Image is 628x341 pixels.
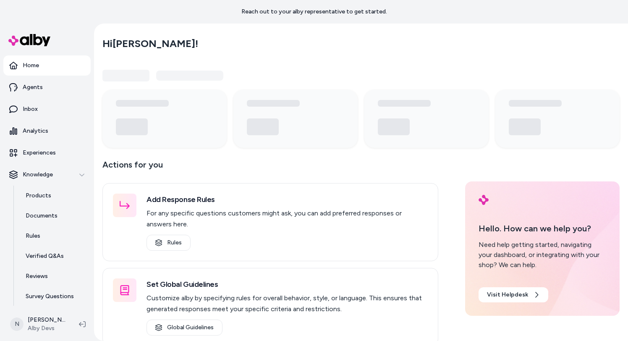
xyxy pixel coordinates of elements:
a: Reviews [17,266,91,286]
p: Products [26,191,51,200]
h3: Add Response Rules [147,194,428,205]
p: Documents [26,212,58,220]
p: Home [23,61,39,70]
span: N [10,317,24,331]
a: Home [3,55,91,76]
span: Alby Devs [28,324,65,333]
img: alby Logo [8,34,50,46]
p: Agents [23,83,43,92]
button: Knowledge [3,165,91,185]
h3: Set Global Guidelines [147,278,428,290]
p: Hello. How can we help you? [479,222,606,235]
p: Analytics [23,127,48,135]
a: Rules [147,235,191,251]
p: Survey Questions [26,292,74,301]
a: Verified Q&As [17,246,91,266]
button: N[PERSON_NAME]Alby Devs [5,311,72,338]
a: Products [17,186,91,206]
a: Visit Helpdesk [479,287,548,302]
p: Actions for you [102,158,438,178]
p: For any specific questions customers might ask, you can add preferred responses or answers here. [147,208,428,230]
a: Survey Questions [17,286,91,307]
a: Inbox [3,99,91,119]
p: Reviews [26,272,48,281]
p: Customize alby by specifying rules for overall behavior, style, or language. This ensures that ge... [147,293,428,315]
a: Agents [3,77,91,97]
p: Reach out to your alby representative to get started. [241,8,387,16]
p: Knowledge [23,170,53,179]
a: Analytics [3,121,91,141]
a: Global Guidelines [147,320,222,336]
p: Experiences [23,149,56,157]
p: [PERSON_NAME] [28,316,65,324]
img: alby Logo [479,195,489,205]
p: Rules [26,232,40,240]
a: Experiences [3,143,91,163]
a: Rules [17,226,91,246]
a: Documents [17,206,91,226]
h2: Hi [PERSON_NAME] ! [102,37,198,50]
p: Verified Q&As [26,252,64,260]
p: Inbox [23,105,38,113]
div: Need help getting started, navigating your dashboard, or integrating with your shop? We can help. [479,240,606,270]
